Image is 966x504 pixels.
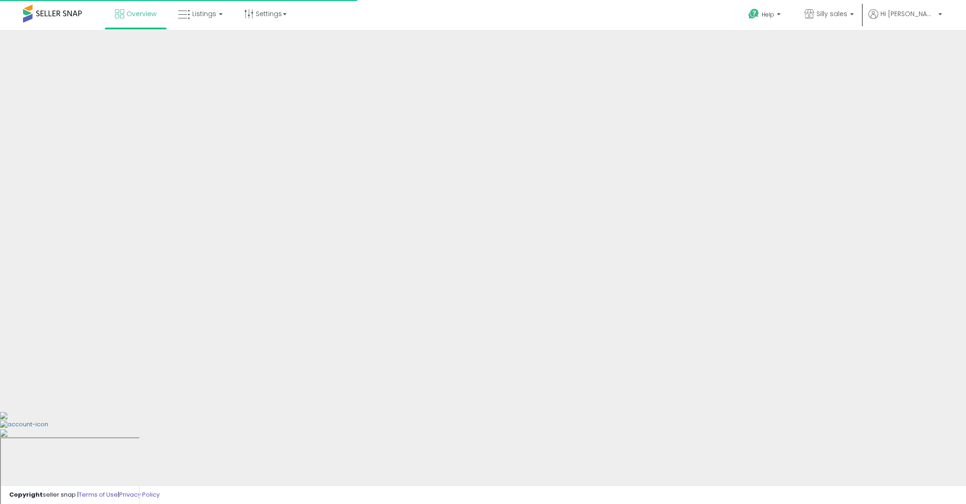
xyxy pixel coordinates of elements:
[748,8,759,20] i: Get Help
[880,9,936,18] span: Hi [PERSON_NAME]
[816,9,847,18] span: Silly sales
[762,11,774,18] span: Help
[868,9,942,30] a: Hi [PERSON_NAME]
[126,9,156,18] span: Overview
[741,1,790,30] a: Help
[192,9,216,18] span: Listings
